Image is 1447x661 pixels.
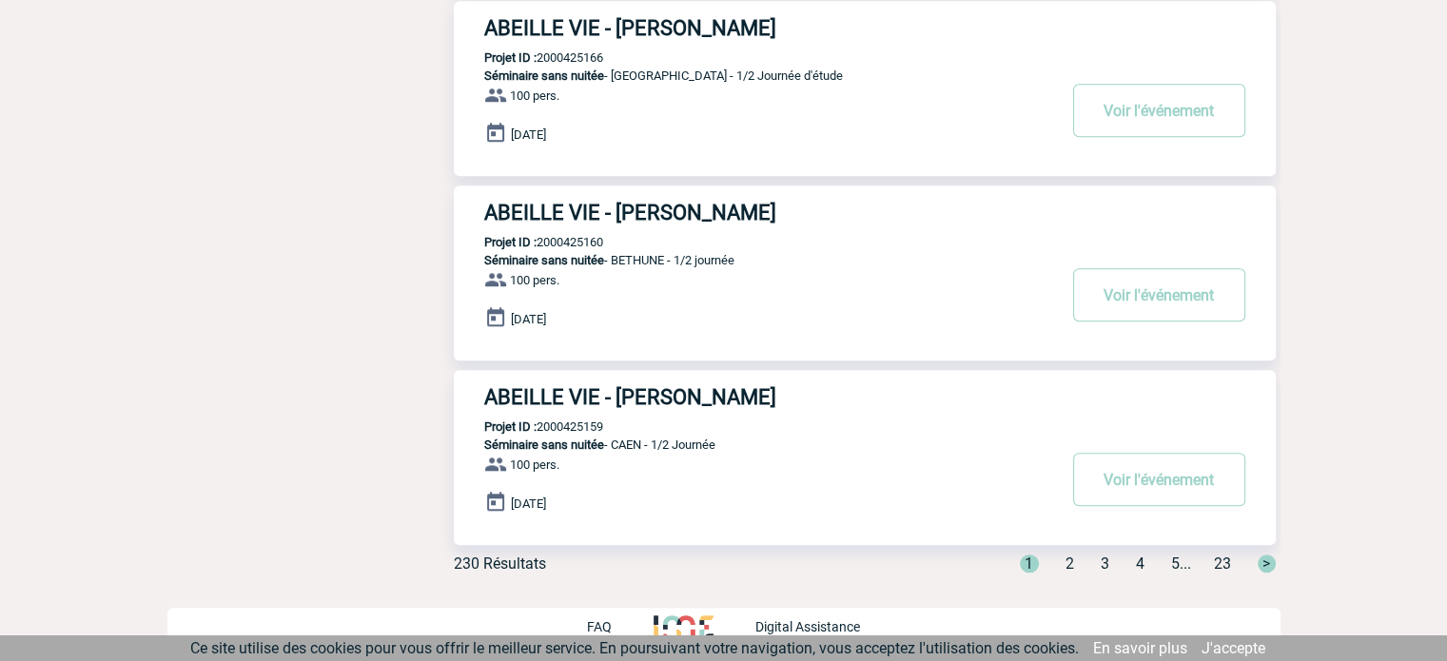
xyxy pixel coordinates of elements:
[510,273,559,287] span: 100 pers.
[1073,268,1245,321] button: Voir l'événement
[1214,554,1231,573] span: 23
[1171,554,1180,573] span: 5
[511,496,546,511] span: [DATE]
[511,127,546,142] span: [DATE]
[484,201,1055,224] h3: ABEILLE VIE - [PERSON_NAME]
[510,457,559,472] span: 100 pers.
[484,253,604,267] span: Séminaire sans nuitée
[484,68,604,83] span: Séminaire sans nuitée
[484,16,1055,40] h3: ABEILLE VIE - [PERSON_NAME]
[997,554,1276,573] div: ...
[510,88,559,103] span: 100 pers.
[1073,84,1245,137] button: Voir l'événement
[454,68,1055,83] p: - [GEOGRAPHIC_DATA] - 1/2 Journée d'étude
[454,253,1055,267] p: - BETHUNE - 1/2 journée
[1066,554,1074,573] span: 2
[454,554,546,573] div: 230 Résultats
[484,235,537,249] b: Projet ID :
[484,437,604,452] span: Séminaire sans nuitée
[1258,554,1276,573] span: >
[454,385,1276,409] a: ABEILLE VIE - [PERSON_NAME]
[484,50,537,65] b: Projet ID :
[484,385,1055,409] h3: ABEILLE VIE - [PERSON_NAME]
[511,312,546,326] span: [DATE]
[454,419,603,434] p: 2000425159
[587,616,654,634] a: FAQ
[454,50,603,65] p: 2000425166
[454,16,1276,40] a: ABEILLE VIE - [PERSON_NAME]
[454,437,1055,452] p: - CAEN - 1/2 Journée
[1202,639,1265,657] a: J'accepte
[454,235,603,249] p: 2000425160
[587,619,612,634] p: FAQ
[1093,639,1187,657] a: En savoir plus
[1101,554,1109,573] span: 3
[484,419,537,434] b: Projet ID :
[654,615,713,638] img: http://www.idealmeetingsevents.fr/
[190,639,1079,657] span: Ce site utilise des cookies pour vous offrir le meilleur service. En poursuivant votre navigation...
[1020,554,1039,573] span: 1
[1136,554,1144,573] span: 4
[755,619,860,634] p: Digital Assistance
[1073,453,1245,506] button: Voir l'événement
[454,201,1276,224] a: ABEILLE VIE - [PERSON_NAME]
